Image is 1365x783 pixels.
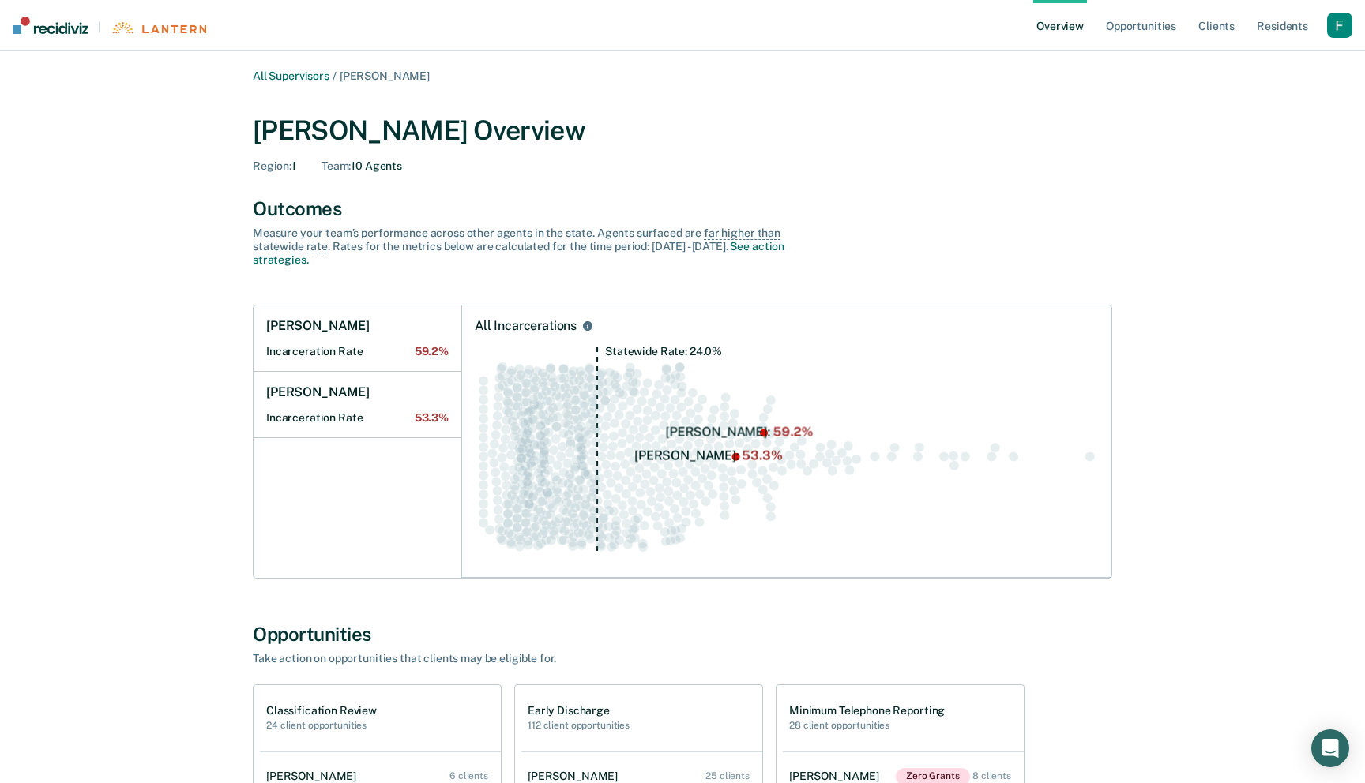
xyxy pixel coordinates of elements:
h2: 112 client opportunities [528,720,630,731]
div: Take action on opportunities that clients may be eligible for. [253,652,806,665]
div: [PERSON_NAME] Overview [253,114,1112,147]
button: All Incarcerations [580,318,596,334]
h2: 28 client opportunities [789,720,945,731]
span: / [329,69,340,82]
h2: Incarceration Rate [266,411,449,425]
div: All Incarcerations [475,318,577,334]
h1: [PERSON_NAME] [266,318,370,334]
div: [PERSON_NAME] [266,770,363,783]
div: Open Intercom Messenger [1311,729,1349,767]
span: far higher than statewide rate [253,227,780,253]
span: [PERSON_NAME] [340,69,430,82]
div: [PERSON_NAME] [528,770,624,783]
h1: Early Discharge [528,704,630,717]
div: Opportunities [253,623,1112,646]
a: [PERSON_NAME]Incarceration Rate53.3% [254,372,461,438]
h2: Incarceration Rate [266,345,449,358]
a: See action strategies. [253,240,784,266]
h2: 24 client opportunities [266,720,377,731]
span: Team : [322,159,351,172]
img: Lantern [111,22,206,34]
a: | [13,17,206,34]
div: Outcomes [253,197,1112,220]
tspan: Statewide Rate: 24.0% [605,345,722,358]
span: 53.3% [415,411,449,425]
span: | [88,21,111,34]
img: Recidiviz [13,17,88,34]
h1: Minimum Telephone Reporting [789,704,945,717]
div: [PERSON_NAME] [789,770,886,783]
div: Measure your team’s performance across other agent s in the state. Agent s surfaced are . Rates f... [253,227,806,266]
div: 1 [253,159,296,173]
span: Region : [253,159,291,172]
div: 10 Agents [322,159,402,173]
div: 6 clients [449,770,488,781]
span: 59.2% [415,345,449,358]
h1: [PERSON_NAME] [266,384,370,400]
h1: Classification Review [266,704,377,717]
a: All Supervisors [253,69,329,82]
a: [PERSON_NAME]Incarceration Rate59.2% [254,305,461,372]
div: Swarm plot of all incarceration rates in the state for ALL caseloads, highlighting values of 59.2... [475,347,1099,565]
div: 25 clients [705,770,750,781]
div: 8 clients [972,770,1011,781]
